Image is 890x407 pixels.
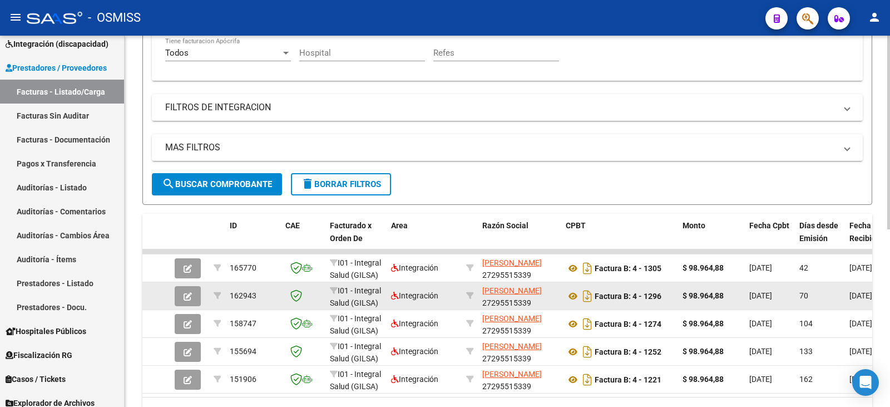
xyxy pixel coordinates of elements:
[152,134,863,161] mat-expansion-panel-header: MAS FILTROS
[482,286,542,295] span: [PERSON_NAME]
[678,214,745,263] datatable-header-cell: Monto
[291,173,391,195] button: Borrar Filtros
[391,319,438,328] span: Integración
[6,349,72,361] span: Fiscalización RG
[595,320,661,328] strong: Factura B: 4 - 1274
[165,48,189,58] span: Todos
[6,62,107,74] span: Prestadores / Proveedores
[230,291,256,300] span: 162943
[683,221,705,230] span: Monto
[852,369,879,396] div: Open Intercom Messenger
[152,173,282,195] button: Buscar Comprobante
[230,263,256,272] span: 165770
[561,214,678,263] datatable-header-cell: CPBT
[152,94,863,121] mat-expansion-panel-header: FILTROS DE INTEGRACION
[749,291,772,300] span: [DATE]
[482,342,542,351] span: [PERSON_NAME]
[868,11,881,24] mat-icon: person
[391,263,438,272] span: Integración
[482,370,542,379] span: [PERSON_NAME]
[162,177,175,190] mat-icon: search
[482,312,557,336] div: 27295515339
[849,291,872,300] span: [DATE]
[683,375,724,384] strong: $ 98.964,88
[482,340,557,364] div: 27295515339
[799,263,808,272] span: 42
[162,179,272,189] span: Buscar Comprobante
[325,214,387,263] datatable-header-cell: Facturado x Orden De
[749,263,772,272] span: [DATE]
[683,263,724,272] strong: $ 98.964,88
[482,258,542,267] span: [PERSON_NAME]
[745,214,795,263] datatable-header-cell: Fecha Cpbt
[330,286,381,308] span: I01 - Integral Salud (GILSA)
[88,6,141,30] span: - OSMISS
[165,101,836,114] mat-panel-title: FILTROS DE INTEGRACION
[6,38,108,50] span: Integración (discapacidad)
[795,214,845,263] datatable-header-cell: Días desde Emisión
[580,315,595,333] i: Descargar documento
[225,214,281,263] datatable-header-cell: ID
[230,347,256,356] span: 155694
[301,177,314,190] mat-icon: delete
[749,375,772,384] span: [DATE]
[330,370,381,391] span: I01 - Integral Salud (GILSA)
[580,259,595,277] i: Descargar documento
[330,258,381,280] span: I01 - Integral Salud (GILSA)
[799,319,813,328] span: 104
[330,221,372,243] span: Facturado x Orden De
[391,375,438,384] span: Integración
[230,375,256,384] span: 151906
[849,375,872,384] span: [DATE]
[387,214,462,263] datatable-header-cell: Area
[330,314,381,336] span: I01 - Integral Salud (GILSA)
[482,257,557,280] div: 27295515339
[849,263,872,272] span: [DATE]
[330,342,381,364] span: I01 - Integral Salud (GILSA)
[9,11,22,24] mat-icon: menu
[478,214,561,263] datatable-header-cell: Razón Social
[301,179,381,189] span: Borrar Filtros
[165,141,836,154] mat-panel-title: MAS FILTROS
[799,375,813,384] span: 162
[482,314,542,323] span: [PERSON_NAME]
[580,371,595,389] i: Descargar documento
[230,221,237,230] span: ID
[595,347,661,356] strong: Factura B: 4 - 1252
[281,214,325,263] datatable-header-cell: CAE
[749,319,772,328] span: [DATE]
[391,291,438,300] span: Integración
[580,287,595,305] i: Descargar documento
[230,319,256,328] span: 158747
[482,368,557,391] div: 27295515339
[482,221,528,230] span: Razón Social
[749,221,789,230] span: Fecha Cpbt
[749,347,772,356] span: [DATE]
[6,373,66,385] span: Casos / Tickets
[6,325,86,337] span: Hospitales Públicos
[580,343,595,361] i: Descargar documento
[391,347,438,356] span: Integración
[683,319,724,328] strong: $ 98.964,88
[849,347,872,356] span: [DATE]
[595,375,661,384] strong: Factura B: 4 - 1221
[482,285,557,308] div: 27295515339
[683,291,724,300] strong: $ 98.964,88
[285,221,300,230] span: CAE
[391,221,408,230] span: Area
[683,347,724,356] strong: $ 98.964,88
[595,264,661,273] strong: Factura B: 4 - 1305
[566,221,586,230] span: CPBT
[799,291,808,300] span: 70
[799,221,838,243] span: Días desde Emisión
[849,319,872,328] span: [DATE]
[849,221,881,243] span: Fecha Recibido
[595,292,661,301] strong: Factura B: 4 - 1296
[799,347,813,356] span: 133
